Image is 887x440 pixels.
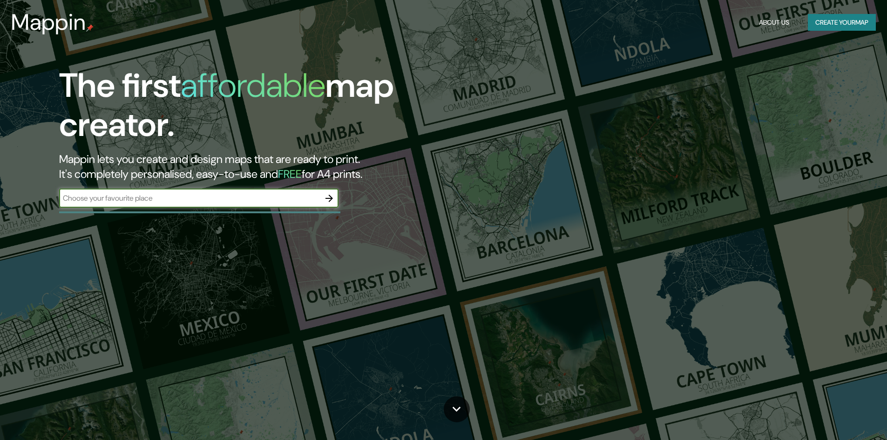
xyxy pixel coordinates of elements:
h1: The first map creator. [59,66,503,152]
h2: Mappin lets you create and design maps that are ready to print. It's completely personalised, eas... [59,152,503,182]
img: mappin-pin [86,24,94,32]
h5: FREE [278,167,302,181]
h1: affordable [181,64,325,107]
h3: Mappin [11,9,86,35]
input: Choose your favourite place [59,193,320,203]
button: About Us [755,14,793,31]
button: Create yourmap [808,14,876,31]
